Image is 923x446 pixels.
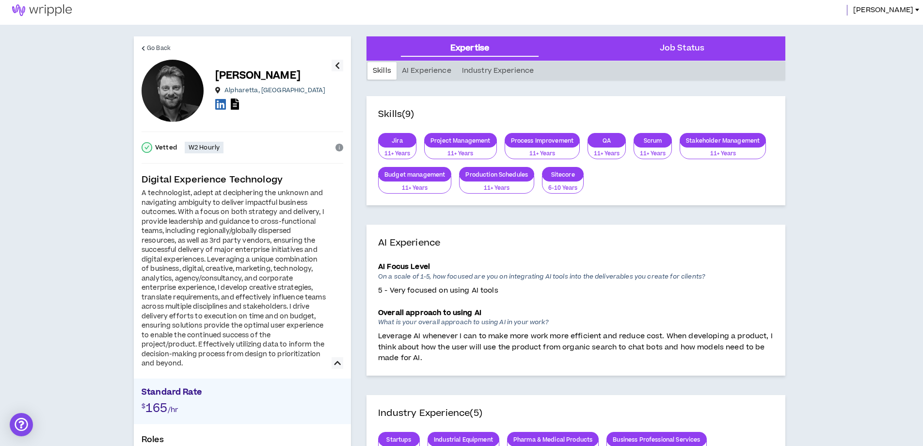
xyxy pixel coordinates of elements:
p: [PERSON_NAME] [215,69,301,83]
p: Industrial Equipment [428,436,499,443]
div: Job Status [660,42,704,55]
p: 11+ Years [465,184,528,193]
button: 11+ Years [459,176,534,194]
span: [PERSON_NAME] [853,5,913,16]
p: What is your overall approach to using AI in your work? [378,318,774,331]
p: QA [588,137,625,144]
button: 11+ Years [378,176,451,194]
div: Open Intercom Messenger [10,413,33,436]
p: Jira [379,137,416,144]
p: Budget management [379,171,451,178]
button: 11+ Years [505,141,580,160]
div: Michael C. [142,60,204,122]
div: AI Experience [397,62,457,80]
span: check-circle [142,142,152,153]
p: Leverage AI whenever I can to make more work more efficient and reduce cost. When developing a pr... [378,331,774,363]
p: Sitecore [542,171,583,178]
span: $ [142,402,145,411]
p: 11+ Years [640,149,666,158]
p: 11+ Years [594,149,620,158]
p: Process Improvement [505,137,580,144]
p: Startups [379,436,419,443]
p: 11+ Years [430,149,491,158]
p: Scrum [634,137,671,144]
h4: AI Experience [378,236,774,250]
h4: Skills (9) [378,108,414,121]
button: 11+ Years [634,141,672,160]
p: Vetted [155,144,177,151]
button: 11+ Years [588,141,626,160]
button: 11+ Years [378,141,416,160]
span: 165 [145,400,167,417]
p: AI Focus Level [378,262,774,272]
p: 11+ Years [384,149,410,158]
p: Standard Rate [142,386,343,401]
span: /hr [168,405,178,415]
span: info-circle [335,144,343,151]
p: Pharma & Medical Products [508,436,599,443]
h4: Industry Experience (5) [378,407,482,420]
p: 6-10 Years [548,184,577,193]
p: Project Management [425,137,496,144]
p: On a scale of 1-5, how focused are you on integrating AI tools into the deliverables you create f... [378,273,774,285]
p: 11+ Years [686,149,760,158]
a: Go Back [142,36,171,60]
div: Skills [367,62,397,80]
button: 11+ Years [424,141,497,160]
div: A technologist, adept at deciphering the unknown and navigating ambiguity to deliver impactful bu... [142,189,326,369]
p: 11+ Years [384,184,445,193]
p: Overall approach to using AI [378,308,774,318]
p: Stakeholder Management [680,137,765,144]
div: Industry Experience [457,62,540,80]
p: Alpharetta , [GEOGRAPHIC_DATA] [224,86,325,94]
span: Go Back [147,44,171,53]
p: Production Schedules [460,171,534,178]
p: 5 - Very focused on using AI tools [378,285,774,296]
div: Expertise [450,42,489,55]
p: Digital Experience Technology [142,173,343,187]
p: W2 Hourly [189,144,220,151]
button: 11+ Years [680,141,766,160]
button: 6-10 Years [542,176,584,194]
p: 11+ Years [511,149,574,158]
p: Business Professional Services [607,436,706,443]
